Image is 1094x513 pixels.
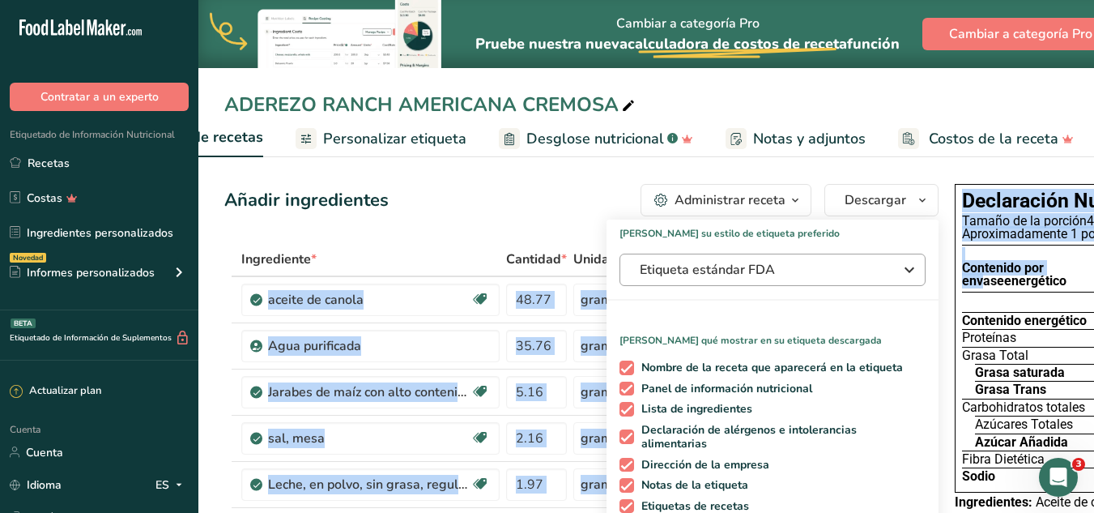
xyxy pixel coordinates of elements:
[641,381,812,396] font: Panel de información nutricional
[975,417,1073,432] font: Azúcares Totales
[929,129,1058,148] font: Costos de la receta
[1004,273,1066,289] font: energético
[641,360,903,375] font: Nombre de la receta que aparecerá en la etiqueta
[10,128,175,141] font: Etiquetado de Información Nutricional
[475,34,628,53] font: Pruebe nuestra nueva
[506,250,561,268] font: Cantidad
[581,383,619,401] font: gramo
[962,468,995,484] font: Sodio
[581,291,619,309] font: gramo
[962,213,1087,229] font: Tamaño de la porción
[241,250,311,268] font: Ingrediente
[641,184,811,216] button: Administrar receta
[27,190,62,206] font: Costas
[949,25,1092,43] font: Cambiar a categoría Pro
[29,383,101,398] font: Actualizar plan
[824,184,939,216] button: Descargar
[628,34,847,53] font: calculadora de costos de receta
[526,129,664,148] font: Desglose nutricional
[641,457,769,472] font: Dirección de la empresa
[962,451,1045,467] font: Fibra Dietética
[962,400,1085,415] font: Carbohidratos totales
[323,129,466,148] font: Personalizar etiqueta
[1039,458,1078,497] iframe: Chat en vivo de Intercom
[975,382,1046,397] font: Grasa Trans
[27,225,173,241] font: Ingredientes personalizados
[268,476,699,494] font: Leche, en polvo, sin grasa, regular, sin vitamina A ni vitamina D añadidas
[581,430,619,447] font: gramo
[499,121,693,157] a: Desglose nutricional
[619,227,840,240] font: [PERSON_NAME] su estilo de etiqueta preferido
[224,92,619,118] font: ADEREZO RANCH AMERICANA CREMOSA
[753,129,866,148] font: Notas y adjuntos
[581,337,619,355] font: gramo
[641,422,857,452] font: Declaración de alérgenos e intolerancias alimentarias
[955,494,1032,510] font: Ingredientes:
[616,15,760,32] font: Cambiar a categoría Pro
[962,260,1044,289] font: Contenido por envase
[641,477,748,493] font: Notas de la etiqueta
[14,318,32,328] font: BETA
[962,313,1087,328] font: Contenido energético
[898,121,1074,157] a: Costos de la receta
[268,430,325,447] font: sal, mesa
[619,254,926,286] button: Etiqueta estándar FDA
[847,34,900,53] font: función
[268,383,545,401] font: Jarabes de maíz con alto contenido de fructosa.
[726,121,866,157] a: Notas y adjuntos
[962,348,1028,363] font: Grasa Total
[268,291,364,309] font: aceite de canola
[27,477,62,493] font: Idioma
[845,191,906,209] font: Descargar
[675,191,785,209] font: Administrar receta
[27,265,155,280] font: Informes personalizados
[40,89,159,105] font: Contratar a un experto
[975,365,1065,380] font: Grasa saturada
[10,332,172,344] font: Etiquetado de Información de Suplementos
[155,477,169,493] font: ES
[573,250,617,268] font: Unidad
[640,261,775,279] font: Etiqueta estándar FDA
[268,337,361,355] font: Agua purificada
[224,188,389,212] font: Añadir ingredientes
[619,334,882,347] font: [PERSON_NAME] qué mostrar en su etiqueta descargada
[26,445,63,460] font: Cuenta
[13,253,43,263] font: Novedad
[641,401,752,417] font: Lista de ingredientes
[28,156,70,171] font: Recetas
[10,423,40,436] font: Cuenta
[1075,459,1082,469] font: 3
[296,121,466,157] a: Personalizar etiqueta
[581,476,619,494] font: gramo
[962,330,1016,345] font: Proteínas
[975,434,1068,450] font: Azúcar Añadida
[10,83,189,111] button: Contratar a un experto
